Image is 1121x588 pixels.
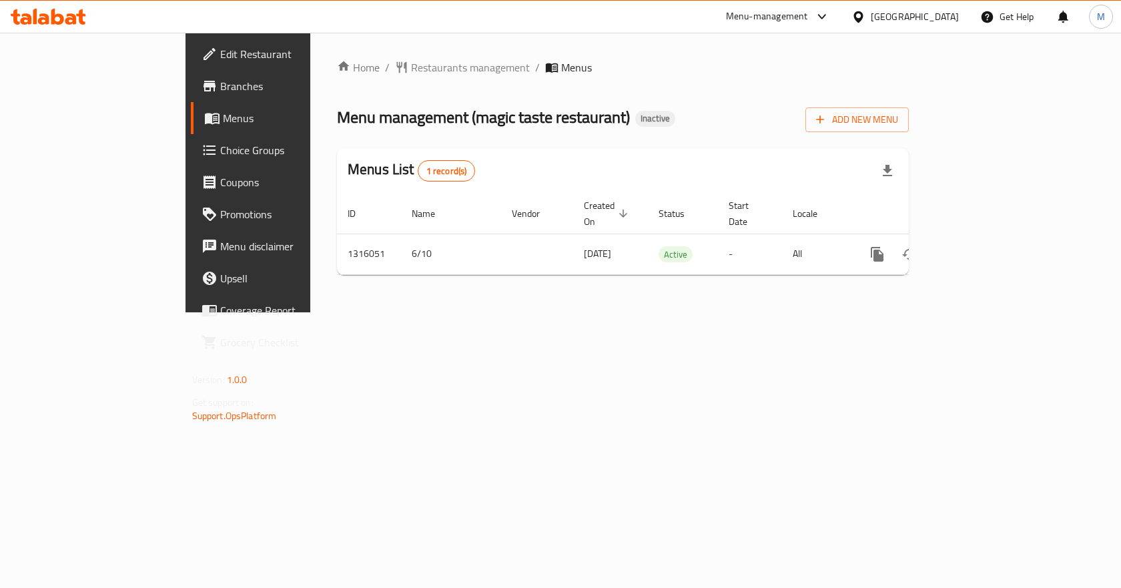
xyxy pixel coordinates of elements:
[816,111,898,128] span: Add New Menu
[418,160,476,182] div: Total records count
[584,198,632,230] span: Created On
[220,206,362,222] span: Promotions
[411,59,530,75] span: Restaurants management
[512,206,557,222] span: Vendor
[192,407,277,424] a: Support.OpsPlatform
[191,262,373,294] a: Upsell
[782,234,851,274] td: All
[851,194,1000,234] th: Actions
[191,134,373,166] a: Choice Groups
[191,70,373,102] a: Branches
[191,326,373,358] a: Grocery Checklist
[871,155,903,187] div: Export file
[220,46,362,62] span: Edit Restaurant
[337,194,1000,275] table: enhanced table
[348,160,475,182] h2: Menus List
[861,238,893,270] button: more
[726,9,808,25] div: Menu-management
[718,234,782,274] td: -
[635,111,675,127] div: Inactive
[220,334,362,350] span: Grocery Checklist
[191,38,373,70] a: Edit Restaurant
[871,9,959,24] div: [GEOGRAPHIC_DATA]
[635,113,675,124] span: Inactive
[191,166,373,198] a: Coupons
[412,206,452,222] span: Name
[192,371,225,388] span: Version:
[659,246,693,262] div: Active
[192,394,254,411] span: Get support on:
[220,302,362,318] span: Coverage Report
[659,206,702,222] span: Status
[729,198,766,230] span: Start Date
[220,270,362,286] span: Upsell
[220,142,362,158] span: Choice Groups
[385,59,390,75] li: /
[893,238,925,270] button: Change Status
[584,245,611,262] span: [DATE]
[1097,9,1105,24] span: M
[191,230,373,262] a: Menu disclaimer
[561,59,592,75] span: Menus
[418,165,475,178] span: 1 record(s)
[401,234,501,274] td: 6/10
[220,174,362,190] span: Coupons
[348,206,373,222] span: ID
[659,247,693,262] span: Active
[223,110,362,126] span: Menus
[191,294,373,326] a: Coverage Report
[191,198,373,230] a: Promotions
[220,78,362,94] span: Branches
[227,371,248,388] span: 1.0.0
[220,238,362,254] span: Menu disclaimer
[395,59,530,75] a: Restaurants management
[793,206,835,222] span: Locale
[535,59,540,75] li: /
[191,102,373,134] a: Menus
[337,59,909,75] nav: breadcrumb
[805,107,909,132] button: Add New Menu
[337,102,630,132] span: Menu management ( magic taste restaurant )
